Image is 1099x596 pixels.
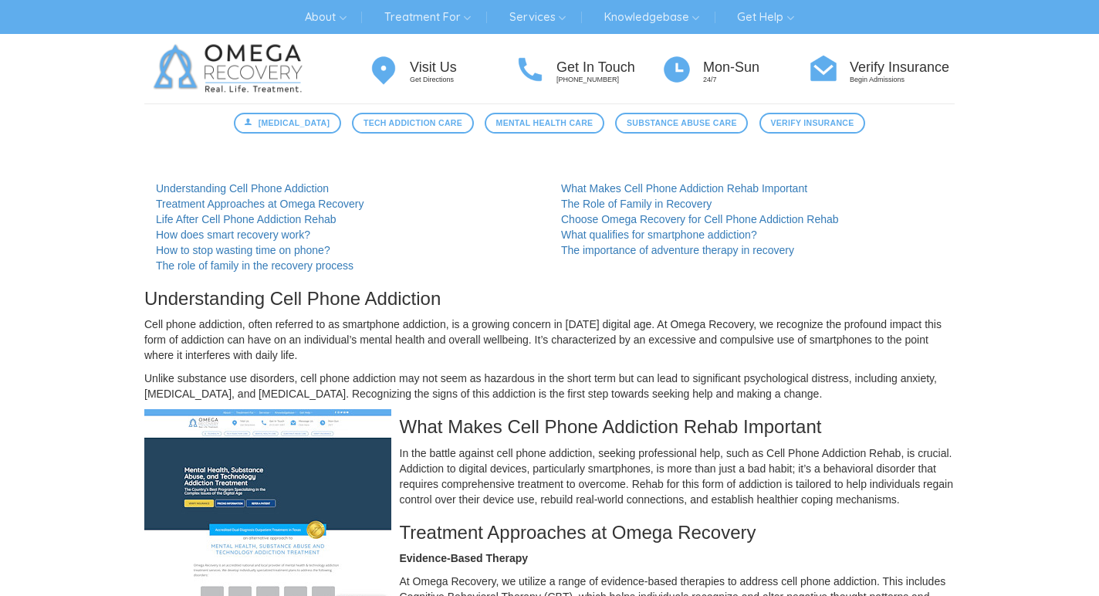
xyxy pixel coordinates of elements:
[561,213,839,225] a: Choose Omega Recovery for Cell Phone Addiction Rehab
[850,60,955,76] h4: Verify Insurance
[770,117,854,130] span: Verify Insurance
[556,60,661,76] h4: Get In Touch
[759,113,865,134] a: Verify Insurance
[144,317,955,363] p: Cell phone addiction, often referred to as smartphone addiction, is a growing concern in [DATE] d...
[156,244,330,256] a: How to stop wasting time on phone?
[703,75,808,85] p: 24/7
[561,229,757,241] a: What qualifies for smartphone addiction?
[144,445,955,507] p: In the battle against cell phone addiction, seeking professional help, such as Cell Phone Addicti...
[259,117,330,130] span: [MEDICAL_DATA]
[368,52,515,86] a: Visit Us Get Directions
[561,244,794,256] a: The importance of adventure therapy in recovery
[561,182,807,195] a: What Makes Cell Phone Addiction Rehab Important
[144,371,955,401] p: Unlike substance use disorders, cell phone addiction may not seem as hazardous in the short term ...
[234,113,341,134] a: [MEDICAL_DATA]
[410,75,515,85] p: Get Directions
[410,60,515,76] h4: Visit Us
[627,117,737,130] span: Substance Abuse Care
[496,117,593,130] span: Mental Health Care
[156,229,310,241] a: How does smart recovery work?
[615,113,748,134] a: Substance Abuse Care
[485,113,604,134] a: Mental Health Care
[156,198,364,210] a: Treatment Approaches at Omega Recovery
[373,5,482,29] a: Treatment For
[498,5,577,29] a: Services
[556,75,661,85] p: [PHONE_NUMBER]
[144,34,318,103] img: Omega Recovery
[850,75,955,85] p: Begin Admissions
[293,5,357,29] a: About
[156,182,329,195] a: Understanding Cell Phone Addiction
[156,213,336,225] a: Life After Cell Phone Addiction Rehab
[364,117,462,130] span: Tech Addiction Care
[561,198,712,210] a: The Role of Family in Recovery
[144,289,955,309] h3: Understanding Cell Phone Addiction
[515,52,661,86] a: Get In Touch [PHONE_NUMBER]
[593,5,711,29] a: Knowledgebase
[156,259,353,272] a: The role of family in the recovery process
[703,60,808,76] h4: Mon-Sun
[725,5,805,29] a: Get Help
[352,113,473,134] a: Tech Addiction Care
[144,417,955,437] h3: What Makes Cell Phone Addiction Rehab Important
[400,552,529,564] strong: Evidence-Based Therapy
[808,52,955,86] a: Verify Insurance Begin Admissions
[144,523,955,543] h3: Treatment Approaches at Omega Recovery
